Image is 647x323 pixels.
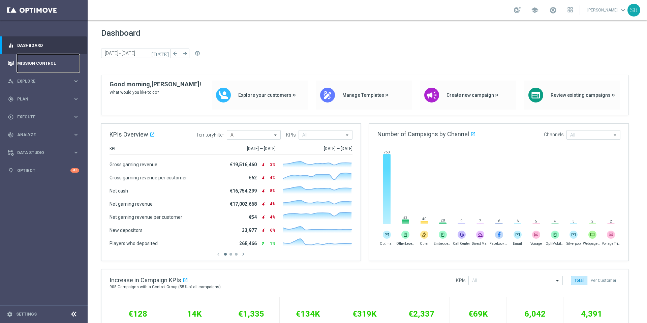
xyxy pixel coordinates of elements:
[619,6,627,14] span: keyboard_arrow_down
[8,78,73,84] div: Explore
[17,97,73,101] span: Plan
[7,79,80,84] button: person_search Explore keyboard_arrow_right
[8,168,14,174] i: lightbulb
[7,61,80,66] button: Mission Control
[8,132,73,138] div: Analyze
[7,168,80,173] button: lightbulb Optibot +10
[17,36,79,54] a: Dashboard
[8,114,14,120] i: play_circle_outline
[8,96,14,102] i: gps_fixed
[587,5,627,15] a: [PERSON_NAME]keyboard_arrow_down
[8,42,14,49] i: equalizer
[8,114,73,120] div: Execute
[7,114,80,120] button: play_circle_outline Execute keyboard_arrow_right
[17,161,70,179] a: Optibot
[8,150,73,156] div: Data Studio
[73,114,79,120] i: keyboard_arrow_right
[17,133,73,137] span: Analyze
[70,168,79,173] div: +10
[73,96,79,102] i: keyboard_arrow_right
[17,151,73,155] span: Data Studio
[8,132,14,138] i: track_changes
[73,131,79,138] i: keyboard_arrow_right
[627,4,640,17] div: SB
[7,132,80,138] button: track_changes Analyze keyboard_arrow_right
[73,78,79,84] i: keyboard_arrow_right
[7,311,13,317] i: settings
[8,161,79,179] div: Optibot
[7,43,80,48] button: equalizer Dashboard
[531,6,538,14] span: school
[8,78,14,84] i: person_search
[7,150,80,155] button: Data Studio keyboard_arrow_right
[8,36,79,54] div: Dashboard
[7,96,80,102] button: gps_fixed Plan keyboard_arrow_right
[16,312,37,316] a: Settings
[17,115,73,119] span: Execute
[73,149,79,156] i: keyboard_arrow_right
[17,79,73,83] span: Explore
[8,96,73,102] div: Plan
[17,54,79,72] a: Mission Control
[8,54,79,72] div: Mission Control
